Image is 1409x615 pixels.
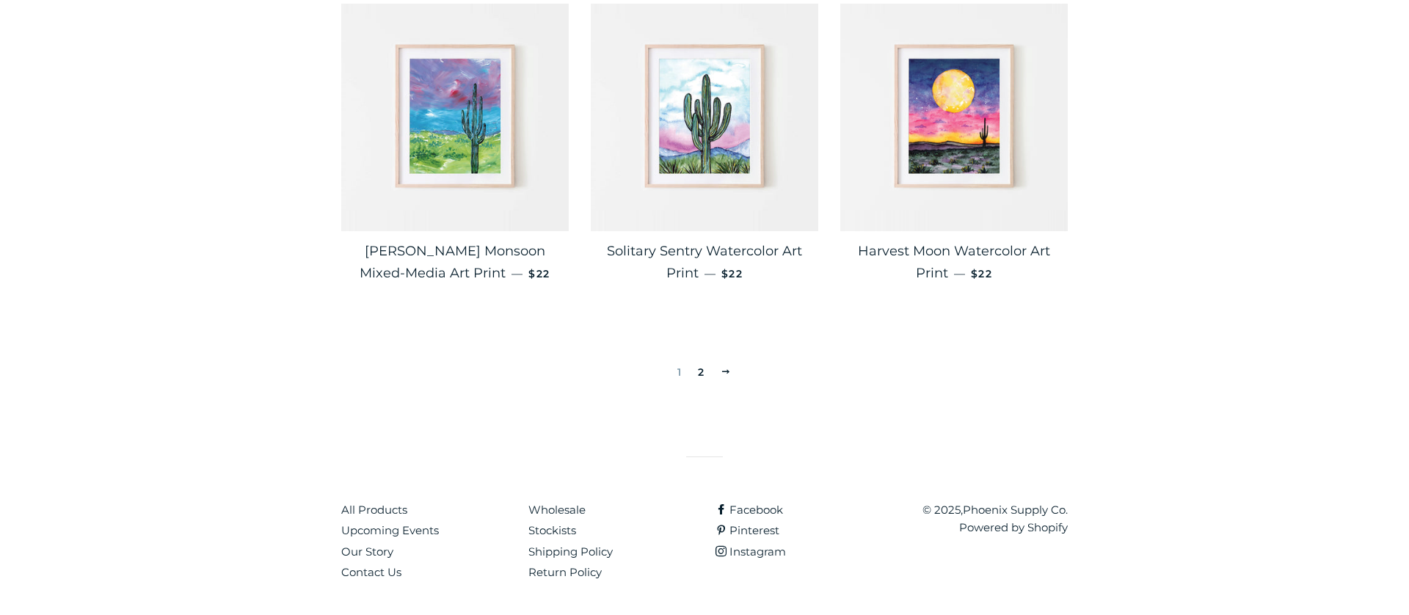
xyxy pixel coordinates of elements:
[858,243,1050,281] span: Harvest Moon Watercolor Art Print
[360,243,545,281] span: [PERSON_NAME] Monsoon Mixed-Media Art Print
[963,503,1068,517] a: Phoenix Supply Co.
[671,361,688,383] span: 1
[716,545,786,558] a: Instagram
[341,231,569,294] a: [PERSON_NAME] Monsoon Mixed-Media Art Print — $22
[959,520,1068,534] a: Powered by Shopify
[341,4,569,231] img: Moody Monsoon Mixed-Media Art Print
[528,267,550,280] span: $22
[341,545,393,558] a: Our Story
[528,545,613,558] a: Shipping Policy
[528,565,602,579] a: Return Policy
[341,523,439,537] a: Upcoming Events
[971,267,992,280] span: $22
[341,565,401,579] a: Contact Us
[528,523,576,537] a: Stockists
[692,361,710,383] a: 2
[511,266,523,280] span: —
[840,231,1068,294] a: Harvest Moon Watercolor Art Print — $22
[721,267,743,280] span: $22
[954,266,965,280] span: —
[716,503,783,517] a: Facebook
[903,501,1068,538] p: © 2025,
[341,503,407,517] a: All Products
[528,503,586,517] a: Wholesale
[704,266,716,280] span: —
[840,4,1068,231] img: Harvest Moon Watercolor Art Print
[591,4,818,231] img: Solitary Sentry Watercolor Art Print
[716,523,779,537] a: Pinterest
[607,243,802,281] span: Solitary Sentry Watercolor Art Print
[591,231,818,294] a: Solitary Sentry Watercolor Art Print — $22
